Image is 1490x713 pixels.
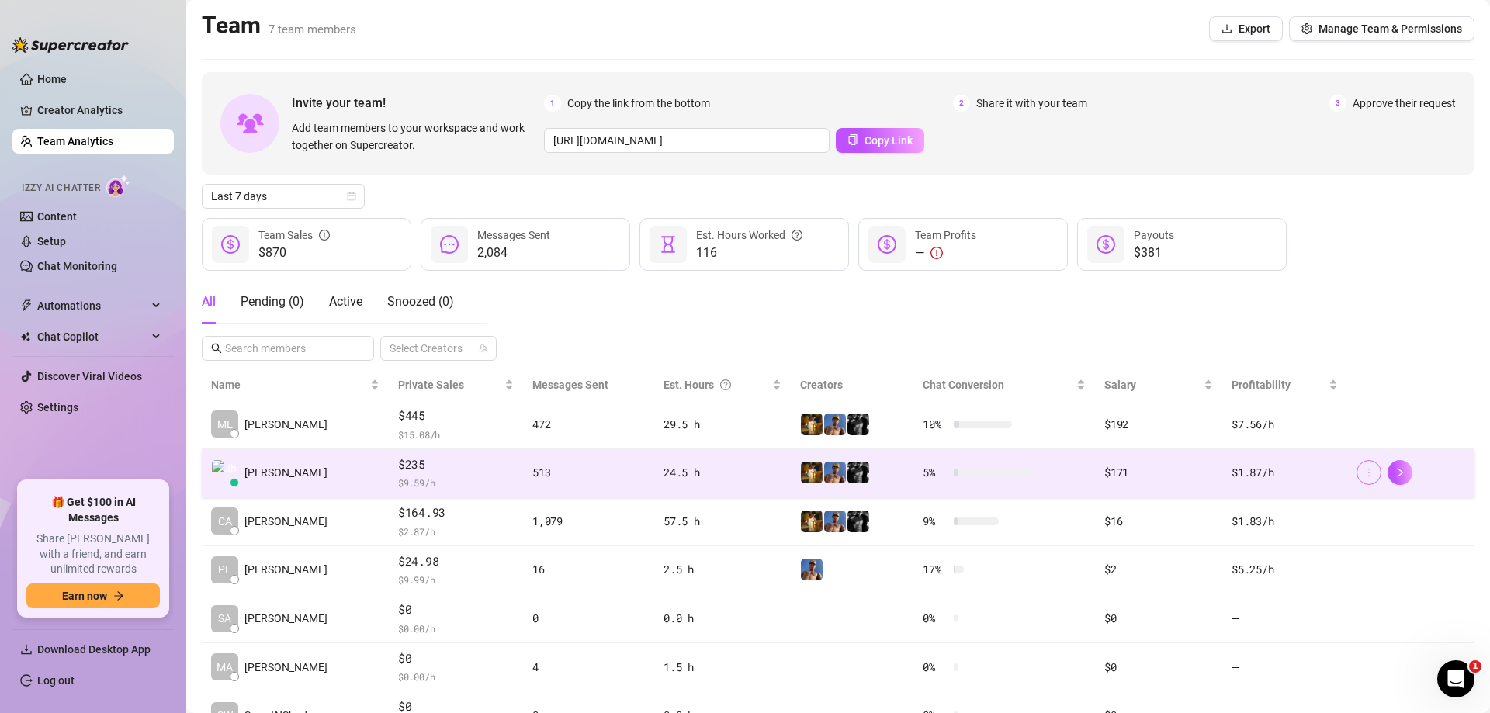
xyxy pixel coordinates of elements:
span: Manage Team & Permissions [1318,22,1462,35]
span: 2,084 [477,244,550,262]
div: 24.5 h [664,464,781,481]
img: logo-BBDzfeDw.svg [12,37,129,53]
span: calendar [347,192,356,201]
div: 0.0 h [664,610,781,627]
div: 16 [532,561,645,578]
span: [PERSON_NAME] [244,659,327,676]
span: question-circle [720,376,731,393]
img: Dallas [824,414,846,435]
span: thunderbolt [20,299,33,312]
img: Marvin [847,511,869,532]
span: 2 [953,95,970,112]
span: Share [PERSON_NAME] with a friend, and earn unlimited rewards [26,531,160,577]
span: 🎁 Get $100 in AI Messages [26,495,160,525]
span: 10 % [923,416,948,433]
h2: Team [202,11,356,40]
div: $171 [1104,464,1213,481]
span: Messages Sent [532,379,608,391]
span: $381 [1134,244,1174,262]
a: Log out [37,674,74,687]
span: PE [218,561,231,578]
span: Download Desktop App [37,643,151,656]
span: Name [211,376,367,393]
button: Copy Link [836,128,924,153]
span: CA [218,513,232,530]
span: Share it with your team [976,95,1087,112]
span: Active [329,294,362,309]
span: 1 [1469,660,1481,673]
span: Payouts [1134,229,1174,241]
span: hourglass [659,235,677,254]
span: Approve their request [1353,95,1456,112]
span: Copy Link [865,134,913,147]
span: exclamation-circle [930,247,943,259]
span: dollar-circle [878,235,896,254]
span: 1 [544,95,561,112]
span: team [479,344,488,353]
span: $ 15.08 /h [398,427,514,442]
span: $24.98 [398,552,514,571]
span: 9 % [923,513,948,530]
span: question-circle [792,227,802,244]
span: Earn now [62,590,107,602]
span: arrow-right [113,590,124,601]
a: Creator Analytics [37,98,161,123]
div: 1,079 [532,513,645,530]
span: info-circle [319,227,330,244]
div: 0 [532,610,645,627]
span: $0 [398,601,514,619]
div: Team Sales [258,227,330,244]
span: Automations [37,293,147,318]
img: Marvin [847,414,869,435]
div: 29.5 h [664,416,781,433]
span: download [1221,23,1232,34]
img: Marvin [801,511,823,532]
button: Export [1209,16,1283,41]
img: Dallas [824,511,846,532]
span: $ 9.59 /h [398,475,514,490]
span: $0 [398,649,514,668]
div: 1.5 h [664,659,781,676]
div: $16 [1104,513,1213,530]
span: $ 0.00 /h [398,669,514,684]
img: Marvin [847,462,869,483]
span: $445 [398,407,514,425]
button: Manage Team & Permissions [1289,16,1474,41]
button: Earn nowarrow-right [26,583,160,608]
span: 5 % [923,464,948,481]
img: Dallas [801,559,823,580]
span: Copy the link from the bottom [567,95,710,112]
span: Private Sales [398,379,464,391]
div: $7.56 /h [1232,416,1338,433]
span: 0 % [923,659,948,676]
a: Chat Monitoring [37,260,117,272]
span: 3 [1329,95,1346,112]
span: Messages Sent [477,229,550,241]
span: Invite your team! [292,93,544,112]
span: $164.93 [398,504,514,522]
span: [PERSON_NAME] [244,464,327,481]
a: Settings [37,401,78,414]
span: 116 [696,244,802,262]
span: Add team members to your workspace and work together on Supercreator. [292,119,538,154]
a: Discover Viral Videos [37,370,142,382]
span: 7 team members [269,22,356,36]
div: Est. Hours [664,376,769,393]
img: Jhon Kenneth Co… [212,460,237,486]
span: Chat Conversion [923,379,1004,391]
span: search [211,343,222,354]
span: MA [217,659,233,676]
span: $ 2.87 /h [398,524,514,539]
div: $1.87 /h [1232,464,1338,481]
div: 513 [532,464,645,481]
span: Team Profits [915,229,976,241]
span: more [1364,467,1374,478]
img: Marvin [801,414,823,435]
div: All [202,292,216,311]
div: 2.5 h [664,561,781,578]
span: ME [217,416,233,433]
span: dollar-circle [1097,235,1115,254]
span: Export [1239,22,1270,35]
div: Est. Hours Worked [696,227,802,244]
img: Chat Copilot [20,331,30,342]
